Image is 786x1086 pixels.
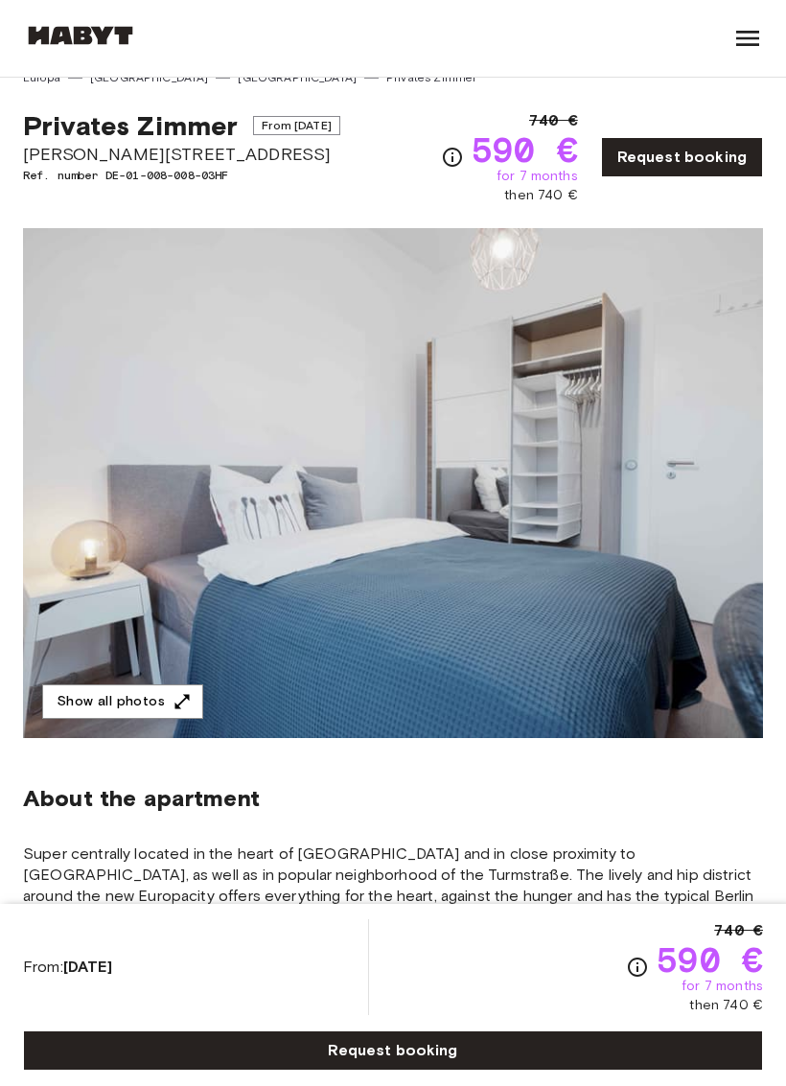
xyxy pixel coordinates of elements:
[689,996,763,1015] span: then 740 €
[657,942,763,977] span: 590 €
[529,109,578,132] span: 740 €
[23,784,260,813] span: About the apartment
[23,228,763,738] img: Marketing picture of unit DE-01-008-008-03HF
[63,958,112,976] b: [DATE]
[23,109,238,142] span: Privates Zimmer
[238,69,357,86] a: [GEOGRAPHIC_DATA]
[714,919,763,942] span: 740 €
[23,957,112,978] span: From:
[23,69,60,86] a: Europa
[682,977,763,996] span: for 7 months
[601,137,763,177] a: Request booking
[42,684,203,720] button: Show all photos
[23,26,138,45] img: Habyt
[472,132,578,167] span: 590 €
[23,1030,763,1071] a: Request booking
[23,167,340,184] span: Ref. number DE-01-008-008-03HF
[504,186,578,205] span: then 740 €
[253,116,340,135] span: From [DATE]
[23,142,340,167] span: [PERSON_NAME][STREET_ADDRESS]
[386,69,476,86] a: Privates Zimmer
[23,843,763,928] span: Super centrally located in the heart of [GEOGRAPHIC_DATA] and in close proximity to [GEOGRAPHIC_D...
[441,146,464,169] svg: Check cost overview for full price breakdown. Please note that discounts apply to new joiners onl...
[90,69,209,86] a: [GEOGRAPHIC_DATA]
[497,167,578,186] span: for 7 months
[626,956,649,979] svg: Check cost overview for full price breakdown. Please note that discounts apply to new joiners onl...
